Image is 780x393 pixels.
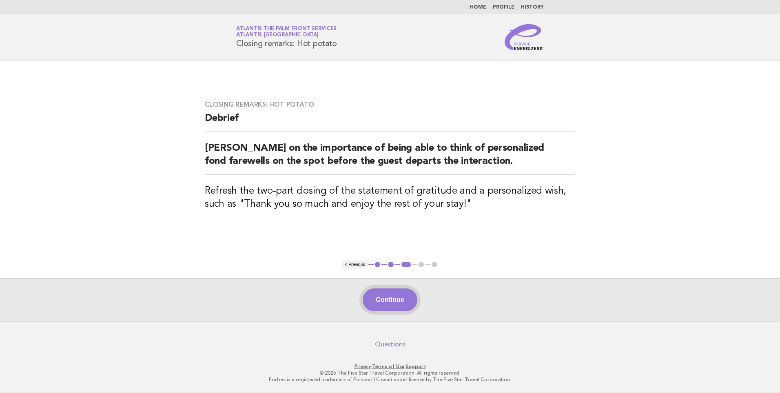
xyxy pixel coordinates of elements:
[140,370,640,376] p: © 2025 The Five Star Travel Corporation. All rights reserved.
[341,261,368,269] button: < Previous
[406,364,426,369] a: Support
[387,261,395,269] button: 2
[363,288,417,311] button: Continue
[375,340,406,348] a: Questions
[205,142,575,175] h2: [PERSON_NAME] on the importance of being able to think of personalized fond farewells on the spot...
[374,261,382,269] button: 1
[505,24,544,50] img: Service Energizers
[372,364,405,369] a: Terms of Use
[521,5,544,10] a: History
[205,112,575,132] h2: Debrief
[236,27,337,48] h1: Closing remarks: Hot potato
[140,376,640,383] p: Forbes is a registered trademark of Forbes LLC used under license by The Five Star Travel Corpora...
[140,363,640,370] p: · ·
[470,5,486,10] a: Home
[493,5,514,10] a: Profile
[355,364,371,369] a: Privacy
[205,185,575,211] h3: Refresh the two-part closing of the statement of gratitude and a personalized wish, such as "Than...
[400,261,412,269] button: 3
[236,33,319,38] span: Atlantis [GEOGRAPHIC_DATA]
[236,26,337,38] a: Atlantis The Palm Front ServicesAtlantis [GEOGRAPHIC_DATA]
[205,100,575,109] h3: Closing remarks: Hot potato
